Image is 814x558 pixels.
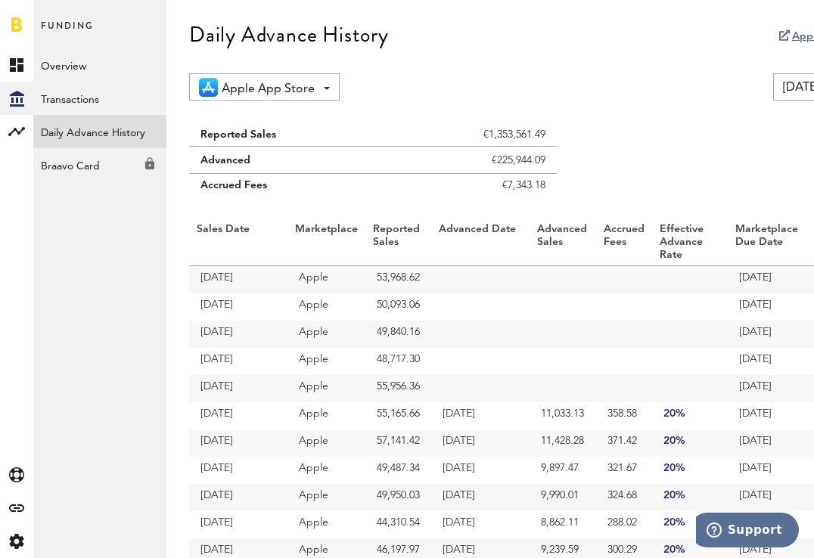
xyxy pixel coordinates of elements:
td: [DATE] [431,511,530,538]
div: Daily Advance History [189,23,389,47]
td: Apple [287,457,365,484]
td: 20% [652,484,728,511]
td: Apple [287,402,365,429]
td: [DATE] [189,511,287,538]
td: [DATE] [431,402,530,429]
th: Advanced Sales [530,219,595,266]
td: €225,944.09 [387,147,557,174]
td: Apple [287,293,365,321]
td: [DATE] [189,402,287,429]
td: Advanced [189,147,387,174]
td: [DATE] [189,293,287,321]
td: 20% [652,402,728,429]
td: 321.67 [596,457,652,484]
td: 50,093.06 [365,293,431,321]
td: [DATE] [431,484,530,511]
td: 20% [652,457,728,484]
a: Daily Advance History [33,115,166,148]
td: 57,141.42 [365,429,431,457]
th: Accrued Fees [596,219,652,266]
td: 11,033.13 [530,402,595,429]
th: Advanced Date [431,219,530,266]
td: 9,897.47 [530,457,595,484]
td: Apple [287,484,365,511]
th: Reported Sales [365,219,431,266]
td: [DATE] [189,348,287,375]
td: 358.58 [596,402,652,429]
td: €7,343.18 [387,174,557,205]
td: 44,310.54 [365,511,431,538]
td: [DATE] [189,321,287,348]
td: 20% [652,429,728,457]
td: [DATE] [189,457,287,484]
td: 371.42 [596,429,652,457]
td: Apple [287,266,365,293]
td: 53,968.62 [365,266,431,293]
a: Overview [33,48,166,82]
td: 8,862.11 [530,511,595,538]
th: Effective Advance Rate [652,219,728,266]
td: €1,353,561.49 [387,116,557,147]
td: 49,950.03 [365,484,431,511]
td: 11,428.28 [530,429,595,457]
td: [DATE] [189,429,287,457]
td: Apple [287,321,365,348]
iframe: Opens a widget where you can find more information [696,513,799,550]
td: 48,717.30 [365,348,431,375]
td: [DATE] [431,457,530,484]
td: 324.68 [596,484,652,511]
td: 49,487.34 [365,457,431,484]
td: 49,840.16 [365,321,431,348]
td: Reported Sales [189,116,387,147]
td: [DATE] [189,266,287,293]
td: Apple [287,375,365,402]
div: Braavo Card [33,148,166,175]
td: Apple [287,429,365,457]
td: [DATE] [189,375,287,402]
a: Transactions [33,82,166,115]
td: 20% [652,511,728,538]
img: 21.png [199,78,218,97]
span: Apple App Store [222,76,315,102]
td: 288.02 [596,511,652,538]
th: Marketplace [287,219,365,266]
td: 55,956.36 [365,375,431,402]
td: [DATE] [431,429,530,457]
td: Accrued Fees [189,174,387,205]
td: 55,165.66 [365,402,431,429]
th: Sales Date [189,219,287,266]
td: 9,990.01 [530,484,595,511]
td: Apple [287,348,365,375]
td: Apple [287,511,365,538]
span: Funding [41,17,94,48]
td: [DATE] [189,484,287,511]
